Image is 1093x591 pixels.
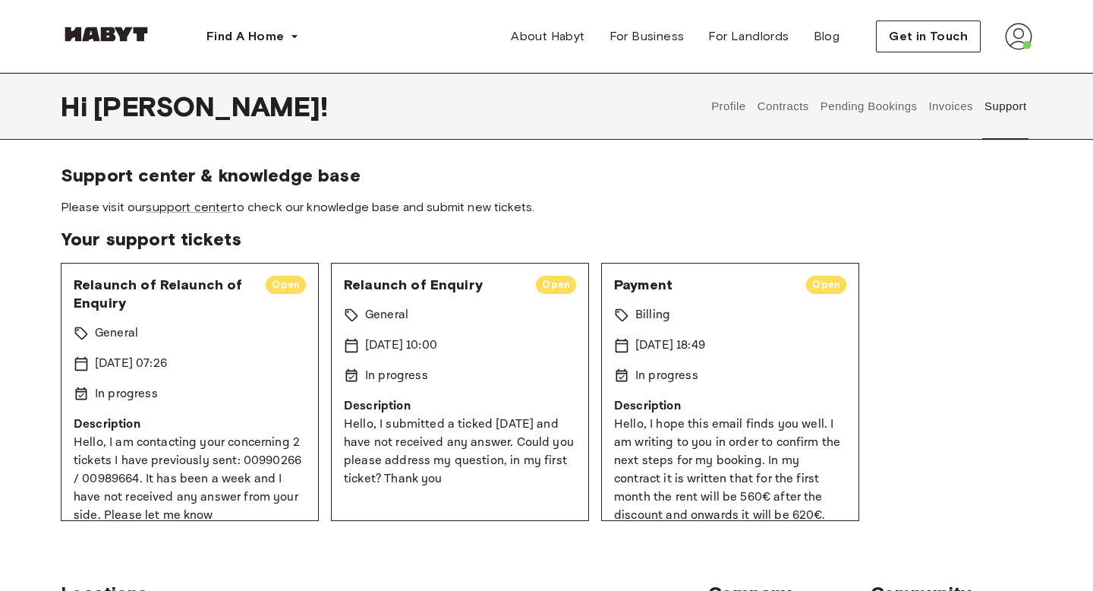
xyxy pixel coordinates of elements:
[61,164,1032,187] span: Support center & knowledge base
[344,416,576,488] p: Hello, I submitted a ticked [DATE] and have not received any answer. Could you please address my ...
[708,27,789,46] span: For Landlords
[696,21,801,52] a: For Landlords
[876,21,981,52] button: Get in Touch
[536,277,576,292] span: Open
[365,337,437,355] p: [DATE] 10:00
[61,228,1032,251] span: Your support tickets
[635,306,670,324] p: Billing
[61,27,152,42] img: Habyt
[927,73,975,140] button: Invoices
[74,434,306,525] p: Hello, I am contacting your concerning 2 tickets I have previously sent: 00990266 / 00989664. It ...
[802,21,852,52] a: Blog
[982,73,1028,140] button: Support
[365,306,408,324] p: General
[818,73,919,140] button: Pending Bookings
[344,397,576,416] p: Description
[755,73,811,140] button: Contracts
[614,276,794,294] span: Payment
[609,27,685,46] span: For Business
[344,276,524,294] span: Relaunch of Enquiry
[74,276,254,312] span: Relaunch of Relaunch of Enquiry
[95,355,167,373] p: [DATE] 07:26
[146,200,232,214] a: support center
[511,27,584,46] span: About Habyt
[889,27,968,46] span: Get in Touch
[814,27,840,46] span: Blog
[1005,23,1032,50] img: avatar
[499,21,597,52] a: About Habyt
[74,416,306,434] p: Description
[635,367,698,385] p: In progress
[61,90,93,122] span: Hi
[597,21,697,52] a: For Business
[266,277,306,292] span: Open
[61,199,1032,216] span: Please visit our to check our knowledge base and submit new tickets.
[194,21,311,52] button: Find A Home
[206,27,284,46] span: Find A Home
[806,277,846,292] span: Open
[706,73,1032,140] div: user profile tabs
[93,90,328,122] span: [PERSON_NAME] !
[365,367,428,385] p: In progress
[95,385,158,403] p: In progress
[95,324,138,343] p: General
[710,73,748,140] button: Profile
[614,397,846,416] p: Description
[635,337,705,355] p: [DATE] 18:49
